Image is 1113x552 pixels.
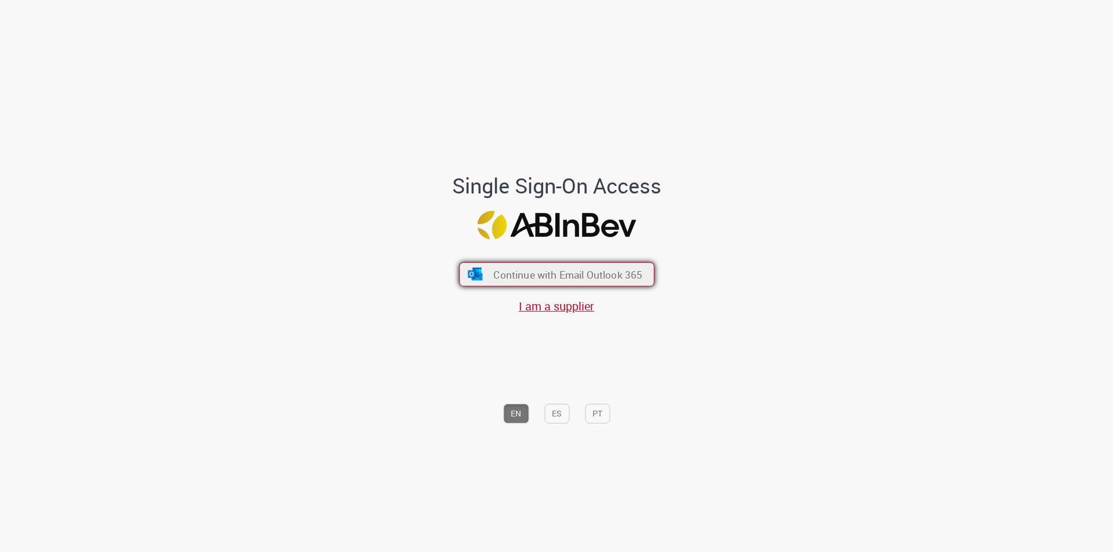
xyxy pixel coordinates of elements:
[544,404,569,424] button: ES
[503,404,529,424] button: EN
[459,262,654,287] button: ícone Azure/Microsoft 360 Continue with Email Outlook 365
[585,404,610,424] button: PT
[519,299,594,315] a: I am a supplier
[493,268,642,281] span: Continue with Email Outlook 365
[467,268,483,281] img: ícone Azure/Microsoft 360
[477,211,636,239] img: Logo ABInBev
[396,174,718,198] h1: Single Sign-On Access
